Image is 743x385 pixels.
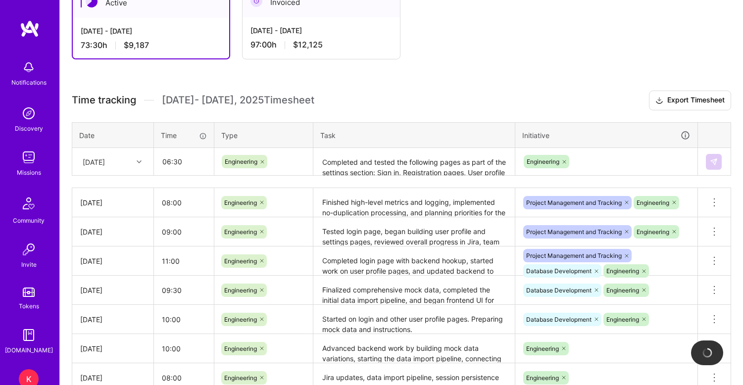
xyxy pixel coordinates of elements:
span: Database Development [526,316,592,323]
textarea: Advanced backend work by building mock data variations, starting the data import pipeline, connec... [314,335,514,362]
span: Engineering [526,374,559,382]
img: tokens [23,288,35,297]
div: [DATE] [83,156,105,167]
span: Project Management and Tracking [526,228,622,236]
img: guide book [19,325,39,345]
i: icon Chevron [137,159,142,164]
input: HH:MM [154,219,214,245]
i: icon Download [655,96,663,106]
span: Database Development [526,267,592,275]
div: [DATE] [80,314,146,325]
span: Engineering [224,316,257,323]
img: discovery [19,103,39,123]
span: Engineering [527,158,559,165]
div: null [706,154,723,170]
div: [DATE] [80,197,146,208]
div: [DATE] [80,343,146,354]
textarea: Finished high-level metrics and logging, implemented no-duplication processing, and planning prio... [314,189,514,216]
img: Community [17,192,41,215]
span: Engineering [224,199,257,206]
div: [DATE] - [DATE] [81,26,221,36]
input: HH:MM [154,336,214,362]
span: Engineering [224,228,257,236]
div: Notifications [11,77,47,88]
textarea: Completed and tested the following pages as part of the settings section: Sign in, Registration p... [314,149,514,175]
input: HH:MM [154,306,214,333]
th: Task [313,122,515,148]
div: Time [161,130,207,141]
input: HH:MM [154,248,214,274]
div: Invite [21,259,37,270]
input: HH:MM [154,190,214,216]
textarea: Completed login page with backend hookup, started work on user profile pages, and updated backend... [314,247,514,275]
div: 97:00 h [250,40,392,50]
div: [DATE] [80,373,146,383]
span: $9,187 [124,40,149,50]
span: Engineering [606,316,639,323]
img: Invite [19,240,39,259]
span: Engineering [224,287,257,294]
span: Engineering [224,345,257,352]
div: 73:30 h [81,40,221,50]
span: Engineering [606,287,639,294]
span: Engineering [526,345,559,352]
div: Tokens [19,301,39,311]
img: Submit [710,158,718,166]
textarea: Tested login page, began building user profile and settings pages, reviewed overall progress in J... [314,218,514,245]
span: [DATE] - [DATE] , 2025 Timesheet [162,94,314,106]
span: Project Management and Tracking [526,199,622,206]
img: loading [700,346,714,359]
span: Engineering [225,158,257,165]
span: Engineering [606,267,639,275]
div: [DATE] [80,256,146,266]
img: bell [19,57,39,77]
textarea: Finalized comprehensive mock data, completed the initial data import pipeline, and began frontend... [314,277,514,304]
div: Discovery [15,123,43,134]
span: Engineering [224,257,257,265]
div: [DOMAIN_NAME] [5,345,53,355]
span: Engineering [637,199,669,206]
span: $12,125 [293,40,323,50]
span: Project Management and Tracking [526,252,622,259]
div: Missions [17,167,41,178]
button: Export Timesheet [649,91,731,110]
div: [DATE] - [DATE] [250,25,392,36]
span: Engineering [224,374,257,382]
th: Date [72,122,154,148]
th: Type [214,122,313,148]
input: HH:MM [154,148,213,175]
textarea: Started on login and other user profile pages. Preparing mock data and instructions. [314,306,514,333]
input: HH:MM [154,277,214,303]
img: logo [20,20,40,38]
div: Community [13,215,45,226]
span: Time tracking [72,94,136,106]
div: [DATE] [80,227,146,237]
img: teamwork [19,147,39,167]
span: Database Development [526,287,592,294]
div: [DATE] [80,285,146,295]
span: Engineering [637,228,669,236]
div: Initiative [522,130,691,141]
